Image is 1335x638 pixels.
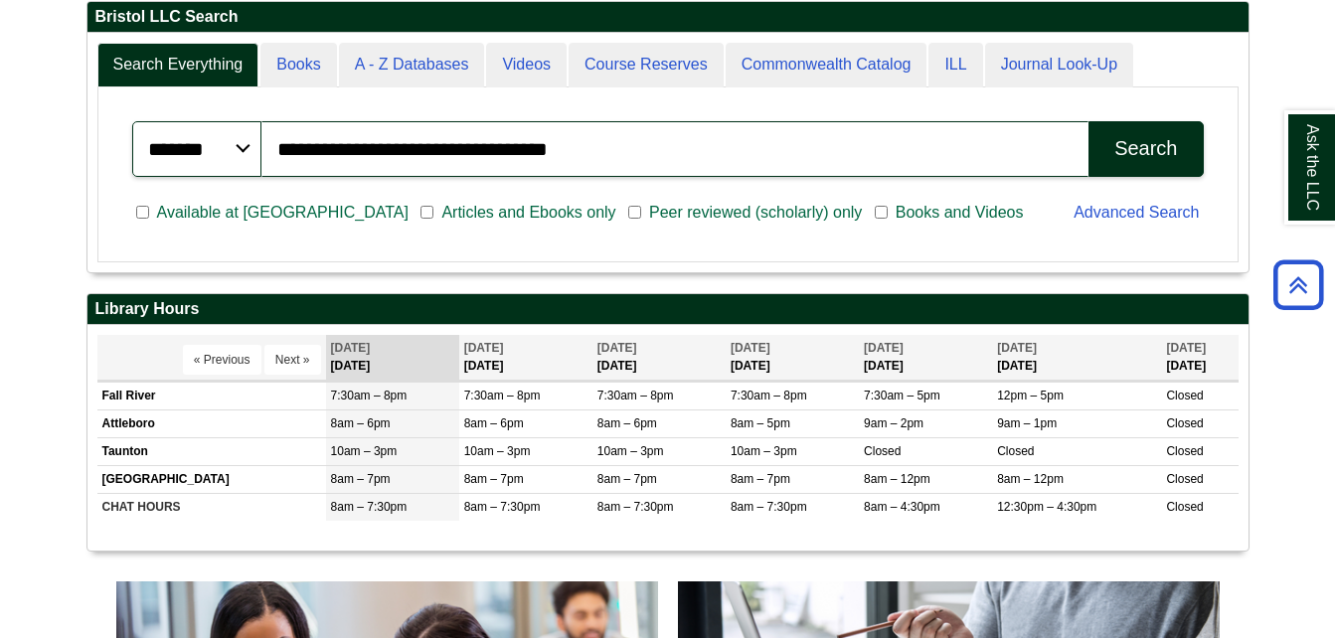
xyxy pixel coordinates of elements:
td: Attleboro [97,409,326,437]
a: ILL [928,43,982,87]
span: 12pm – 5pm [997,389,1064,402]
span: 7:30am – 8pm [597,389,674,402]
a: Course Reserves [569,43,724,87]
span: 7:30am – 5pm [864,389,940,402]
span: 8am – 6pm [331,416,391,430]
td: Taunton [97,438,326,466]
span: [DATE] [997,341,1037,355]
span: Closed [1166,444,1203,458]
input: Articles and Ebooks only [420,204,433,222]
input: Books and Videos [875,204,888,222]
span: 8am – 7pm [731,472,790,486]
span: [DATE] [864,341,904,355]
span: Peer reviewed (scholarly) only [641,201,870,225]
a: Videos [486,43,567,87]
button: Next » [264,345,321,375]
h2: Library Hours [87,294,1249,325]
span: [DATE] [464,341,504,355]
span: 8am – 6pm [464,416,524,430]
input: Available at [GEOGRAPHIC_DATA] [136,204,149,222]
span: Closed [864,444,901,458]
div: Search [1114,137,1177,160]
span: Closed [1166,472,1203,486]
span: 8am – 7pm [464,472,524,486]
th: [DATE] [992,335,1161,380]
span: Closed [1166,500,1203,514]
span: 8am – 12pm [997,472,1064,486]
button: Search [1088,121,1203,177]
a: Commonwealth Catalog [726,43,927,87]
a: Books [260,43,336,87]
span: Available at [GEOGRAPHIC_DATA] [149,201,417,225]
button: « Previous [183,345,261,375]
th: [DATE] [859,335,992,380]
span: Articles and Ebooks only [433,201,623,225]
th: [DATE] [592,335,726,380]
span: 10am – 3pm [597,444,664,458]
a: Advanced Search [1074,204,1199,221]
span: 9am – 1pm [997,416,1057,430]
a: Journal Look-Up [985,43,1133,87]
td: [GEOGRAPHIC_DATA] [97,466,326,494]
span: 8am – 7pm [331,472,391,486]
span: 7:30am – 8pm [464,389,541,402]
span: [DATE] [597,341,637,355]
span: 10am – 3pm [731,444,797,458]
a: Search Everything [97,43,259,87]
span: 8am – 12pm [864,472,930,486]
span: 8am – 4:30pm [864,500,940,514]
span: 10am – 3pm [464,444,531,458]
span: Closed [997,444,1034,458]
span: 8am – 7:30pm [464,500,541,514]
span: 8am – 7:30pm [331,500,408,514]
span: Closed [1166,389,1203,402]
span: 7:30am – 8pm [731,389,807,402]
span: 7:30am – 8pm [331,389,408,402]
span: 8am – 6pm [597,416,657,430]
span: [DATE] [1166,341,1206,355]
input: Peer reviewed (scholarly) only [628,204,641,222]
th: [DATE] [459,335,592,380]
span: 8am – 5pm [731,416,790,430]
span: 8am – 7pm [597,472,657,486]
span: 10am – 3pm [331,444,398,458]
td: CHAT HOURS [97,494,326,522]
span: Books and Videos [888,201,1032,225]
span: [DATE] [731,341,770,355]
h2: Bristol LLC Search [87,2,1249,33]
span: Closed [1166,416,1203,430]
span: 12:30pm – 4:30pm [997,500,1096,514]
span: 9am – 2pm [864,416,923,430]
span: 8am – 7:30pm [731,500,807,514]
th: [DATE] [1161,335,1238,380]
a: A - Z Databases [339,43,485,87]
span: 8am – 7:30pm [597,500,674,514]
td: Fall River [97,382,326,409]
th: [DATE] [726,335,859,380]
a: Back to Top [1266,271,1330,298]
th: [DATE] [326,335,459,380]
span: [DATE] [331,341,371,355]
